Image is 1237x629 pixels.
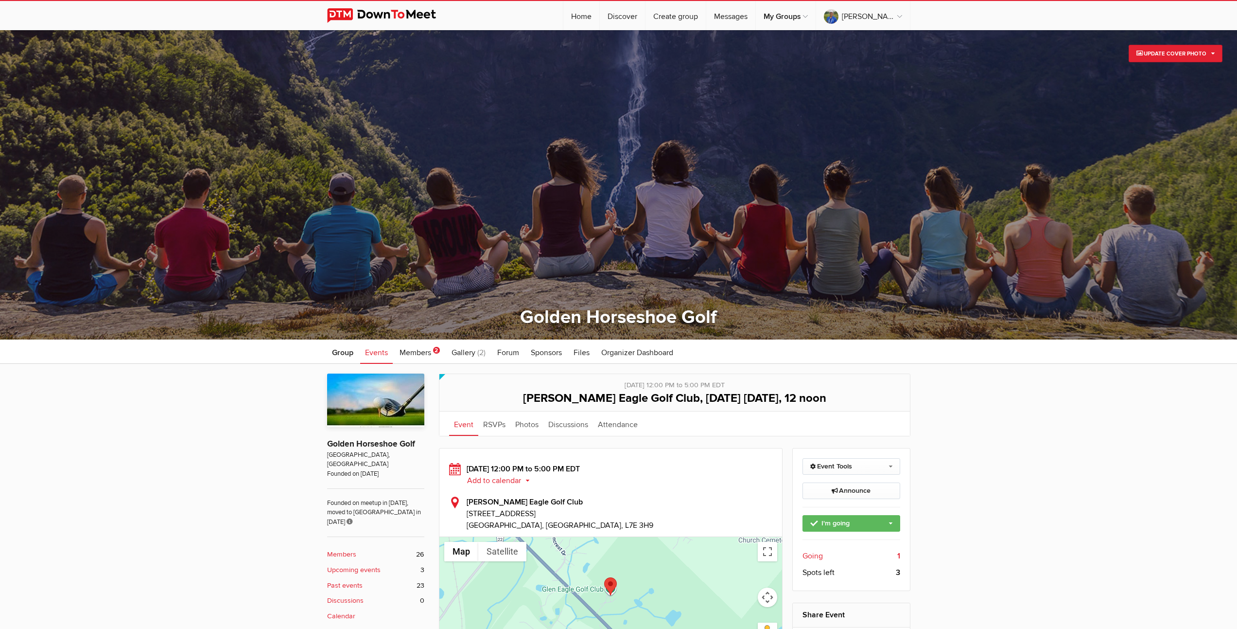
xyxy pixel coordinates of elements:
a: Sponsors [526,340,567,364]
span: Gallery [452,348,475,358]
div: [DATE] 12:00 PM to 5:00 PM EDT [449,374,900,391]
a: Discover [600,1,645,30]
button: Add to calendar [467,476,537,485]
a: Group [327,340,358,364]
a: Home [563,1,599,30]
a: Golden Horseshoe Golf [327,439,415,449]
span: (2) [477,348,486,358]
button: Toggle fullscreen view [758,542,777,561]
a: Gallery (2) [447,340,490,364]
a: Create group [645,1,706,30]
a: Past events 23 [327,580,424,591]
span: 2 [433,347,440,354]
span: 23 [417,580,424,591]
a: Messages [706,1,755,30]
a: Event Tools [802,458,900,475]
div: [DATE] 12:00 PM to 5:00 PM EDT [449,463,773,486]
span: [GEOGRAPHIC_DATA], [GEOGRAPHIC_DATA] [327,450,424,469]
img: DownToMeet [327,8,451,23]
span: Going [802,550,823,562]
span: Organizer Dashboard [601,348,673,358]
a: My Groups [756,1,816,30]
a: Announce [802,483,900,499]
a: Event [449,412,478,436]
span: Founded on meetup in [DATE], moved to [GEOGRAPHIC_DATA] in [DATE] [327,488,424,527]
a: Organizer Dashboard [596,340,678,364]
span: Forum [497,348,519,358]
button: Show satellite imagery [478,542,526,561]
b: Members [327,549,356,560]
b: Past events [327,580,363,591]
span: [PERSON_NAME] Eagle Golf Club, [DATE] [DATE], 12 noon [523,391,826,405]
button: Show street map [444,542,478,561]
b: Upcoming events [327,565,381,575]
span: Sponsors [531,348,562,358]
b: Calendar [327,611,355,622]
span: Events [365,348,388,358]
a: Photos [510,412,543,436]
img: Golden Horseshoe Golf [327,374,424,427]
span: [STREET_ADDRESS] [467,508,773,520]
span: 0 [420,595,424,606]
h2: Share Event [802,603,900,627]
b: 1 [897,550,900,562]
a: Members 26 [327,549,424,560]
a: Discussions [543,412,593,436]
b: Discussions [327,595,364,606]
b: 3 [896,567,900,578]
button: Map camera controls [758,588,777,607]
a: RSVPs [478,412,510,436]
a: Files [569,340,594,364]
b: [PERSON_NAME] Eagle Golf Club [467,497,583,507]
a: Calendar [327,611,424,622]
span: [GEOGRAPHIC_DATA], [GEOGRAPHIC_DATA], L7E 3H9 [467,521,653,530]
span: Announce [832,486,871,495]
span: Founded on [DATE] [327,469,424,479]
span: Group [332,348,353,358]
a: Forum [492,340,524,364]
span: Files [574,348,590,358]
span: 26 [416,549,424,560]
span: 3 [420,565,424,575]
a: Update Cover Photo [1129,45,1222,62]
a: Attendance [593,412,643,436]
span: Spots left [802,567,835,578]
a: [PERSON_NAME] the golf gal [816,1,910,30]
a: Golden Horseshoe Golf [520,306,717,328]
a: I'm going [802,515,900,532]
a: Events [360,340,393,364]
a: Members 2 [395,340,445,364]
a: Discussions 0 [327,595,424,606]
a: Upcoming events 3 [327,565,424,575]
span: Members [400,348,431,358]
